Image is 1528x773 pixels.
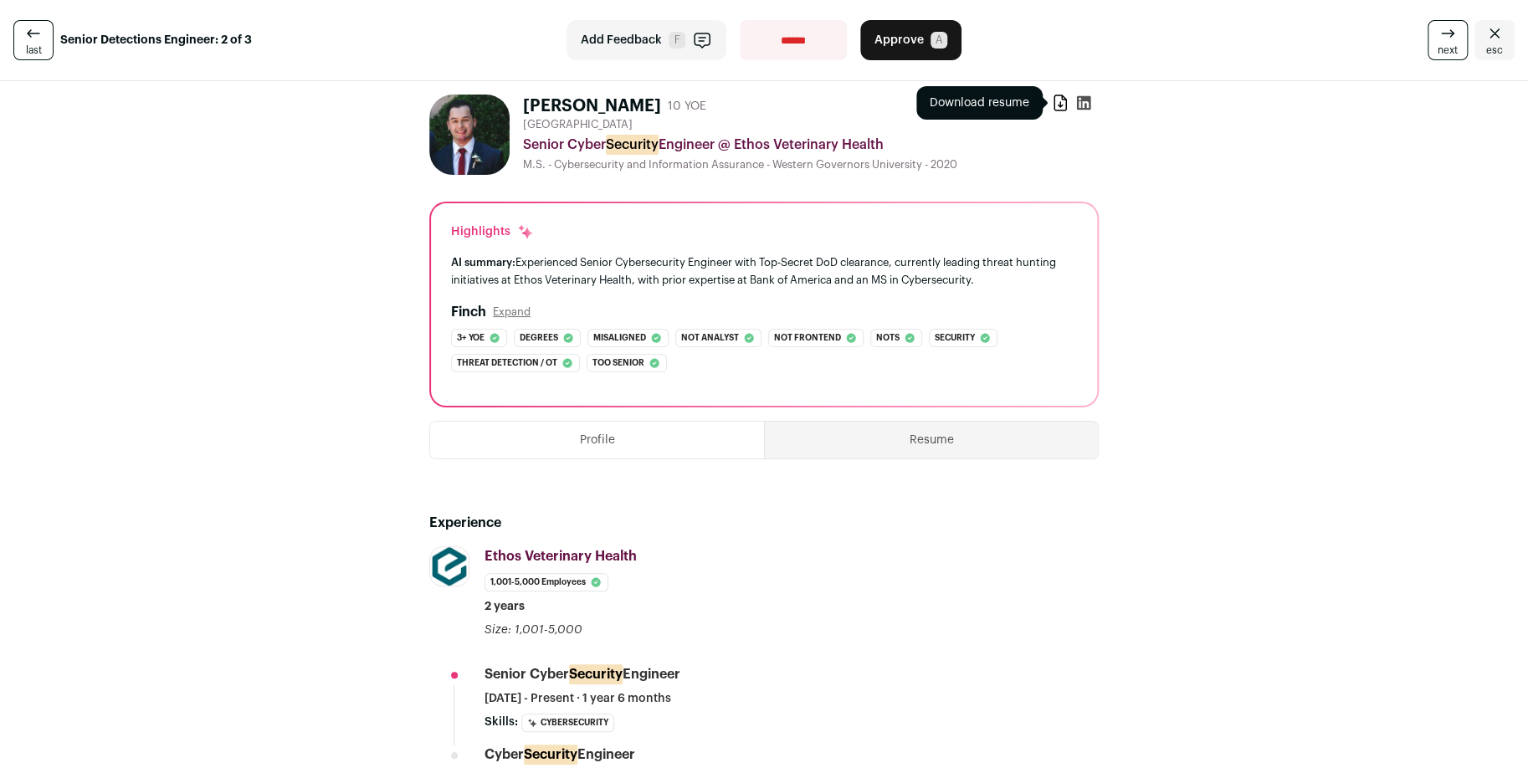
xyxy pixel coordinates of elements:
[13,20,54,60] a: last
[485,745,635,764] div: Cyber Engineer
[523,158,1099,171] div: M.S. - Cybersecurity and Information Assurance - Western Governors University - 2020
[451,257,515,268] span: AI summary:
[606,135,659,155] mark: Security
[451,253,1077,289] div: Experienced Senior Cybersecurity Engineer with Top-Secret DoD clearance, currently leading threat...
[430,422,764,458] button: Profile
[935,330,975,346] span: Security
[681,330,739,346] span: Not analyst
[569,664,623,684] mark: Security
[1428,20,1468,60] a: next
[485,598,525,615] span: 2 years
[592,355,644,371] span: Too senior
[485,550,637,563] span: Ethos Veterinary Health
[581,32,662,49] span: Add Feedback
[1486,44,1503,57] span: esc
[1474,20,1515,60] a: Close
[429,95,510,175] img: 6d1a93b10ed8b0b3c6ad52f268ba92d90b69c60bf02155529156c83a5784f96e.jpg
[429,513,1099,533] h2: Experience
[485,573,608,591] li: 1,001-5,000 employees
[451,223,534,240] div: Highlights
[524,745,577,765] mark: Security
[485,665,680,683] div: Senior Cyber Engineer
[523,118,633,131] span: [GEOGRAPHIC_DATA]
[860,20,961,60] button: Approve A
[523,135,1099,155] div: Senior Cyber Engineer @ Ethos Veterinary Health
[493,305,531,319] button: Expand
[765,422,1098,458] button: Resume
[60,32,252,49] strong: Senior Detections Engineer: 2 of 3
[521,714,614,732] li: Cybersecurity
[876,330,900,346] span: Nots
[916,86,1043,120] div: Download resume
[457,330,485,346] span: 3+ yoe
[668,98,706,115] div: 10 YOE
[774,330,841,346] span: Not frontend
[567,20,726,60] button: Add Feedback F
[457,355,557,371] span: Threat detection / ot
[669,32,685,49] span: F
[523,95,661,118] h1: [PERSON_NAME]
[485,624,582,636] span: Size: 1,001-5,000
[520,330,558,346] span: Degrees
[485,714,518,730] span: Skills:
[931,32,947,49] span: A
[874,32,924,49] span: Approve
[593,330,646,346] span: Misaligned
[430,547,469,586] img: b3e02b66a7973b41481d402adb111bb678aeda94ba2ca0aed62cb657ba6feb1f
[451,302,486,322] h2: Finch
[485,690,671,707] span: [DATE] - Present · 1 year 6 months
[26,44,42,57] span: last
[1438,44,1458,57] span: next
